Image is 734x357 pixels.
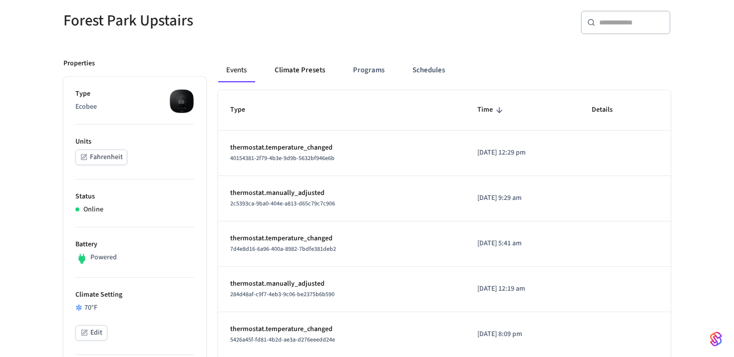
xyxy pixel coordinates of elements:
[169,89,194,114] img: ecobee_lite_3
[75,290,194,300] p: Climate Setting
[477,102,506,118] span: Time
[477,148,567,158] p: [DATE] 12:29 pm
[230,324,453,335] p: thermostat.temperature_changed
[230,154,335,163] span: 40154381-2f79-4b3e-9d9b-5632bf946e6b
[90,252,117,263] p: Powered
[230,279,453,289] p: thermostat.manually_adjusted
[592,102,626,118] span: Details
[230,245,336,253] span: 7d4e8d16-6a96-400a-8982-7bdfe381deb2
[230,188,453,198] p: thermostat.manually_adjusted
[83,204,103,215] p: Online
[477,238,567,249] p: [DATE] 5:41 am
[63,58,95,69] p: Properties
[477,193,567,203] p: [DATE] 9:29 am
[75,150,127,165] button: Fahrenheit
[477,284,567,294] p: [DATE] 12:19 am
[75,325,107,341] button: Edit
[75,239,194,250] p: Battery
[267,58,333,82] button: Climate Presets
[63,10,361,31] h5: Forest Park Upstairs
[75,303,194,313] div: 70 °F
[230,336,335,344] span: 5426a45f-fd81-4b2d-ae3a-d276eeedd24e
[218,58,255,82] button: Events
[75,89,194,99] p: Type
[230,199,335,208] span: 2c5393ca-9ba0-404e-a813-d65c79c7c906
[345,58,392,82] button: Programs
[230,233,453,244] p: thermostat.temperature_changed
[230,143,453,153] p: thermostat.temperature_changed
[75,191,194,202] p: Status
[75,102,194,112] p: Ecobee
[477,329,567,340] p: [DATE] 8:09 pm
[230,102,258,118] span: Type
[404,58,453,82] button: Schedules
[75,137,194,147] p: Units
[710,331,722,347] img: SeamLogoGradient.69752ec5.svg
[230,290,335,299] span: 284d48af-c9f7-4eb3-9c06-be2375b6b590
